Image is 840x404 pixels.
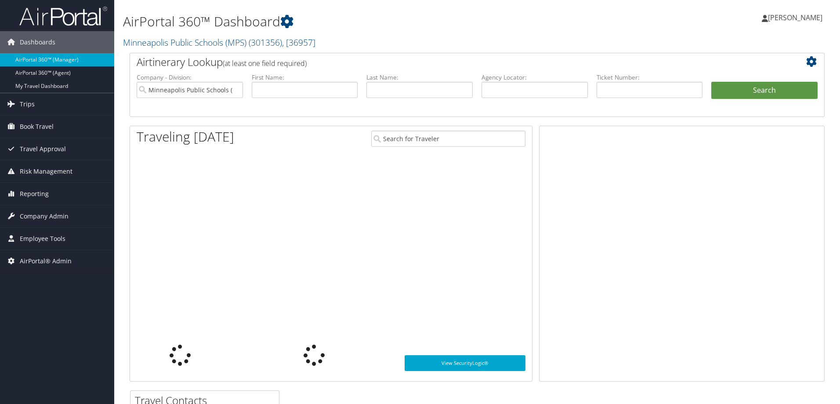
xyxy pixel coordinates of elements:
[20,250,72,272] span: AirPortal® Admin
[123,12,595,31] h1: AirPortal 360™ Dashboard
[597,73,703,82] label: Ticket Number:
[282,36,315,48] span: , [ 36957 ]
[20,228,65,250] span: Employee Tools
[768,13,822,22] span: [PERSON_NAME]
[19,6,107,26] img: airportal-logo.png
[711,82,818,99] button: Search
[20,31,55,53] span: Dashboards
[249,36,282,48] span: ( 301356 )
[20,138,66,160] span: Travel Approval
[762,4,831,31] a: [PERSON_NAME]
[223,58,307,68] span: (at least one field required)
[371,131,525,147] input: Search for Traveler
[20,116,54,138] span: Book Travel
[20,205,69,227] span: Company Admin
[137,73,243,82] label: Company - Division:
[123,36,315,48] a: Minneapolis Public Schools (MPS)
[252,73,358,82] label: First Name:
[20,93,35,115] span: Trips
[137,55,760,69] h2: Airtinerary Lookup
[137,127,234,146] h1: Traveling [DATE]
[20,160,72,182] span: Risk Management
[482,73,588,82] label: Agency Locator:
[20,183,49,205] span: Reporting
[405,355,525,371] a: View SecurityLogic®
[366,73,473,82] label: Last Name:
